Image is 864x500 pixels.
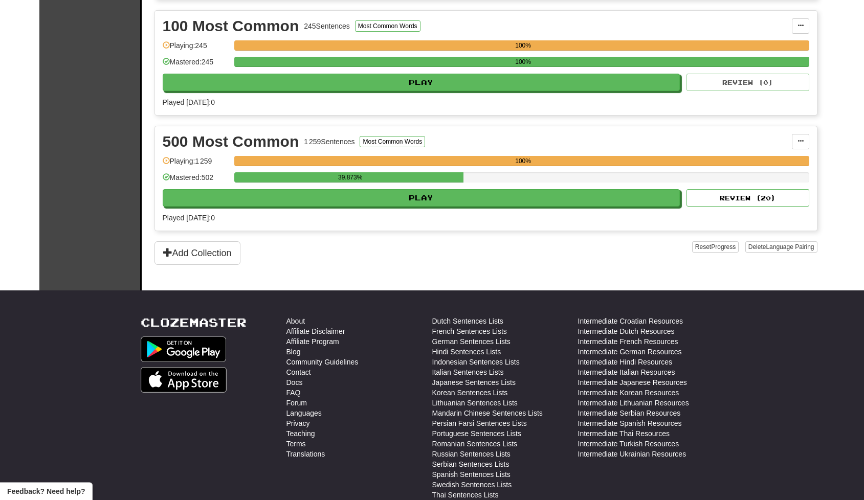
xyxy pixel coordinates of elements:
a: Community Guidelines [286,357,359,367]
div: 245 Sentences [304,21,350,31]
button: Review (0) [686,74,809,91]
a: Teaching [286,428,315,439]
button: Most Common Words [355,20,420,32]
a: Lithuanian Sentences Lists [432,398,518,408]
a: Translations [286,449,325,459]
img: Get it on Google Play [141,336,227,362]
a: Italian Sentences Lists [432,367,504,377]
div: 500 Most Common [163,134,299,149]
div: 100% [237,57,809,67]
div: 1 259 Sentences [304,137,355,147]
a: Spanish Sentences Lists [432,469,511,480]
button: Play [163,74,680,91]
a: Russian Sentences Lists [432,449,511,459]
a: Intermediate Hindi Resources [578,357,672,367]
img: Get it on App Store [141,367,227,393]
button: DeleteLanguage Pairing [745,241,817,253]
div: Playing: 245 [163,40,229,57]
span: Progress [711,243,736,251]
a: Intermediate Turkish Resources [578,439,679,449]
a: FAQ [286,388,301,398]
a: Clozemaster [141,316,247,329]
a: Mandarin Chinese Sentences Lists [432,408,543,418]
div: 100% [237,40,809,51]
a: Dutch Sentences Lists [432,316,503,326]
a: Persian Farsi Sentences Lists [432,418,527,428]
a: Swedish Sentences Lists [432,480,512,490]
a: Intermediate Ukrainian Resources [578,449,686,459]
a: Intermediate French Resources [578,336,678,347]
a: Intermediate Croatian Resources [578,316,683,326]
a: Affiliate Disclaimer [286,326,345,336]
a: Serbian Sentences Lists [432,459,509,469]
a: Intermediate Lithuanian Resources [578,398,689,408]
a: Intermediate Italian Resources [578,367,675,377]
button: Play [163,189,680,207]
div: 100% [237,156,809,166]
a: Contact [286,367,311,377]
span: Open feedback widget [7,486,85,496]
button: Review (20) [686,189,809,207]
div: Mastered: 245 [163,57,229,74]
div: Mastered: 502 [163,172,229,189]
a: Languages [286,408,322,418]
button: Most Common Words [360,136,425,147]
div: 39.873% [237,172,463,183]
span: Played [DATE]: 0 [163,214,215,222]
a: Blog [286,347,301,357]
a: German Sentences Lists [432,336,511,347]
a: Intermediate Spanish Resources [578,418,682,428]
a: Intermediate Korean Resources [578,388,679,398]
a: Privacy [286,418,310,428]
a: Portuguese Sentences Lists [432,428,521,439]
div: Playing: 1 259 [163,156,229,173]
a: Japanese Sentences Lists [432,377,516,388]
button: ResetProgress [692,241,739,253]
a: About [286,316,305,326]
a: Romanian Sentences Lists [432,439,518,449]
a: French Sentences Lists [432,326,507,336]
span: Played [DATE]: 0 [163,98,215,106]
a: Intermediate Thai Resources [578,428,670,439]
a: Korean Sentences Lists [432,388,508,398]
a: Intermediate Dutch Resources [578,326,675,336]
a: Docs [286,377,303,388]
div: 100 Most Common [163,18,299,34]
a: Intermediate Serbian Resources [578,408,681,418]
a: Intermediate Japanese Resources [578,377,687,388]
a: Thai Sentences Lists [432,490,499,500]
span: Language Pairing [766,243,814,251]
a: Hindi Sentences Lists [432,347,501,357]
a: Indonesian Sentences Lists [432,357,520,367]
button: Add Collection [154,241,240,265]
a: Intermediate German Resources [578,347,682,357]
a: Terms [286,439,306,449]
a: Affiliate Program [286,336,339,347]
a: Forum [286,398,307,408]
